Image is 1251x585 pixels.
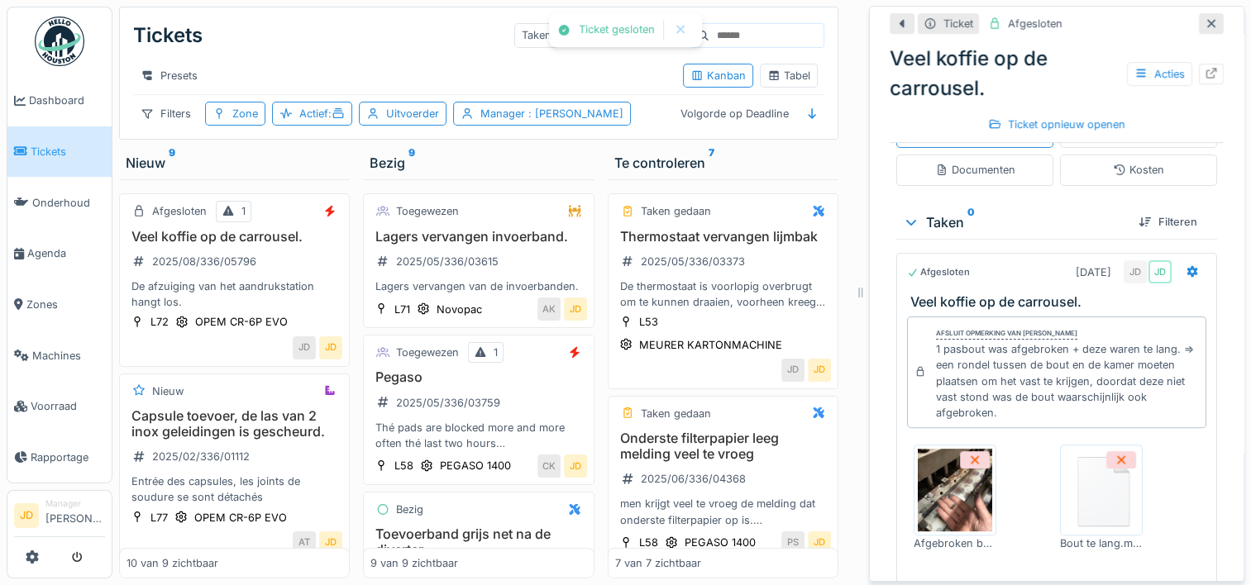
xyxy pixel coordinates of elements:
div: OPEM CR-6P EVO [194,510,287,526]
div: JD [781,359,805,382]
div: Ticket [943,16,973,31]
span: Agenda [27,245,105,261]
div: Ticket gesloten [579,23,655,37]
div: JD [1124,260,1147,283]
div: 1 [241,203,246,219]
div: 1 pasbout was afgebroken + deze waren te lang. => een rondel tussen de bout en de kamer moeten pl... [936,341,1199,421]
div: L71 [394,302,410,317]
div: JD [1148,260,1172,283]
div: 2025/05/336/03615 [396,254,499,269]
div: L72 [150,314,169,330]
div: 10 van 9 zichtbaar [127,555,218,571]
img: 4btcgemxv1bd0bdh99hwjz4wb110 [918,449,992,531]
h3: Toevoerband grijs net na de diverter [370,526,586,558]
div: Afgebroken bout.jpg [914,535,996,551]
div: JD [808,531,831,554]
div: 7 van 7 zichtbaar [615,555,701,571]
div: Taken [903,212,1125,232]
div: Manager [480,106,623,121]
li: [PERSON_NAME] [45,497,105,533]
span: Rapportage [31,449,105,465]
div: Toegewezen [396,345,459,360]
div: OPEM CR-6P EVO [195,314,288,330]
div: Documenten [935,162,1015,178]
div: Presets [133,64,205,88]
div: PS [781,531,805,554]
span: Tickets [31,144,105,159]
sup: 7 [709,153,714,173]
div: 2025/05/336/03373 [641,254,745,269]
div: men krijgt veel te vroeg de melding dat onderste filterpapier op is. graag kijken of dit in te st... [615,496,831,527]
div: Kanban [690,68,746,83]
div: 2025/08/336/05796 [152,254,256,269]
div: Volgorde op Deadline [673,102,796,126]
div: JD [319,531,342,554]
h3: Veel koffie op de carrousel. [910,294,1210,310]
div: Filteren [1132,211,1204,233]
sup: 9 [169,153,175,173]
div: Bezig [370,153,587,173]
span: : [PERSON_NAME] [525,107,623,120]
div: Zone [232,106,258,121]
div: 1 [494,345,498,360]
a: Machines [7,330,112,381]
div: Afsluit opmerking van [PERSON_NAME] [936,328,1077,340]
sup: 9 [408,153,415,173]
li: JD [14,503,39,528]
span: Voorraad [31,398,105,414]
div: Bezig [396,502,423,517]
h3: Thermostaat vervangen lijmbak [615,229,831,245]
img: 84750757-fdcc6f00-afbb-11ea-908a-1074b026b06b.png [1064,449,1139,531]
div: 2025/06/336/04368 [641,471,746,487]
div: Toegewezen [396,203,459,219]
div: Actief [299,106,345,121]
div: Taken gedaan [641,203,711,219]
div: Taken [514,23,559,47]
div: Entrée des capsules, les joints de soudure se sont détachés [127,473,342,505]
h3: Onderste filterpapier leeg melding veel te vroeg [615,430,831,462]
div: Nieuw [152,383,184,399]
div: Tabel [767,68,810,83]
a: Rapportage [7,432,112,483]
div: Manager [45,497,105,510]
span: Onderhoud [32,195,105,211]
div: PEGASO 1400 [440,458,511,473]
div: Afgesloten [1008,16,1062,31]
div: AT [293,531,316,554]
div: Kosten [1113,162,1164,178]
div: Ticket opnieuw openen [981,113,1132,136]
div: 2025/02/336/01112 [152,449,250,464]
div: JD [293,336,316,359]
div: Acties [1127,62,1192,86]
div: 9 van 9 zichtbaar [370,555,458,571]
div: L53 [639,314,658,330]
div: AK [537,297,561,321]
div: L58 [394,458,413,473]
a: Zones [7,279,112,331]
div: Afgesloten [907,265,970,279]
h3: Pegaso [370,369,586,385]
div: CK [537,454,561,478]
span: Dashboard [29,93,105,108]
div: Te controleren [614,153,832,173]
div: JD [564,297,587,321]
div: Uitvoerder [386,106,439,121]
span: Zones [26,297,105,312]
div: Taken gedaan [641,406,711,421]
div: Afgesloten [152,203,207,219]
a: JD Manager[PERSON_NAME] [14,497,105,537]
div: [DATE] [1076,264,1111,280]
div: MEURER KARTONMACHINE [639,337,782,353]
div: Tickets [133,14,203,57]
div: De thermostaat is voorlopig overbrugt om te kunnen draaien, voorheen kreeg je alarm F4/A. Graag v... [615,278,831,310]
h3: Veel koffie op de carrousel. [127,229,342,245]
sup: 0 [967,212,975,232]
div: JD [808,359,831,382]
div: 2025/05/336/03759 [396,395,500,411]
div: De afzuiging van het aandrukstation hangt los. [127,278,342,310]
div: Thé pads are blocked more and more often thé last two hours Always at thé same position [370,420,586,451]
div: JD [564,454,587,478]
a: Tickets [7,126,112,178]
h3: Capsule toevoer, de las van 2 inox geleidingen is gescheurd. [127,408,342,440]
div: Filters [133,102,198,126]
